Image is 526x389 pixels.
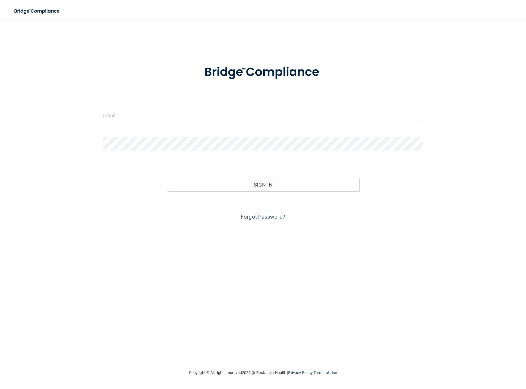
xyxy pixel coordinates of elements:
a: Privacy Policy [288,370,312,375]
div: Copyright © All rights reserved 2025 @ Rectangle Health | | [151,363,375,383]
img: bridge_compliance_login_screen.278c3ca4.svg [9,5,66,17]
img: bridge_compliance_login_screen.278c3ca4.svg [192,56,334,88]
a: Forgot Password? [241,213,285,220]
button: Sign In [167,178,359,191]
a: Terms of Use [314,370,337,375]
input: Email [103,108,423,122]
